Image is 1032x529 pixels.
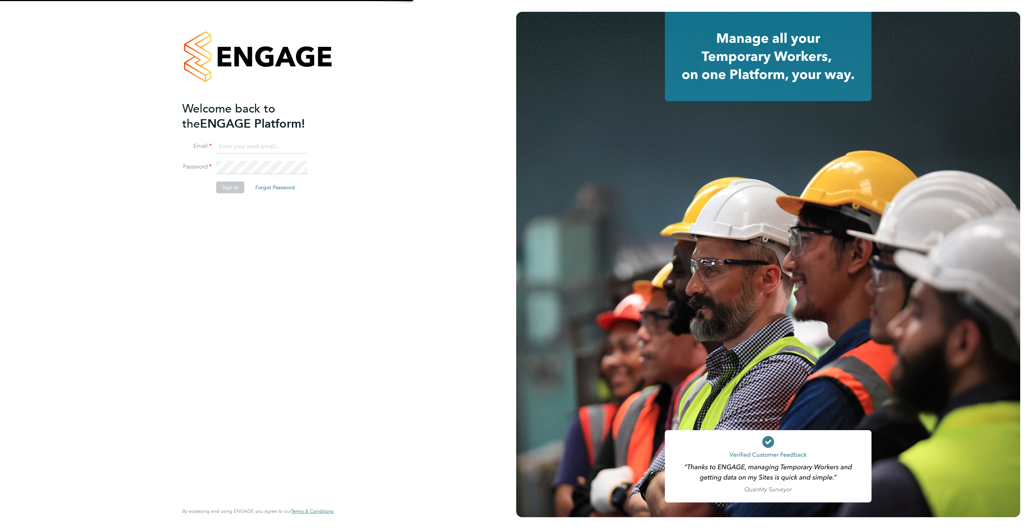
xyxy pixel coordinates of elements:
a: Terms & Conditions [291,508,334,514]
button: Sign In [216,181,244,193]
input: Enter your work email... [216,140,307,153]
span: Welcome back to the [182,101,275,131]
label: Password [182,163,212,171]
span: By accessing and using ENGAGE you agree to our [182,508,334,514]
label: Email [182,142,212,150]
button: Forgot Password [249,181,301,193]
h2: ENGAGE Platform! [182,101,326,131]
